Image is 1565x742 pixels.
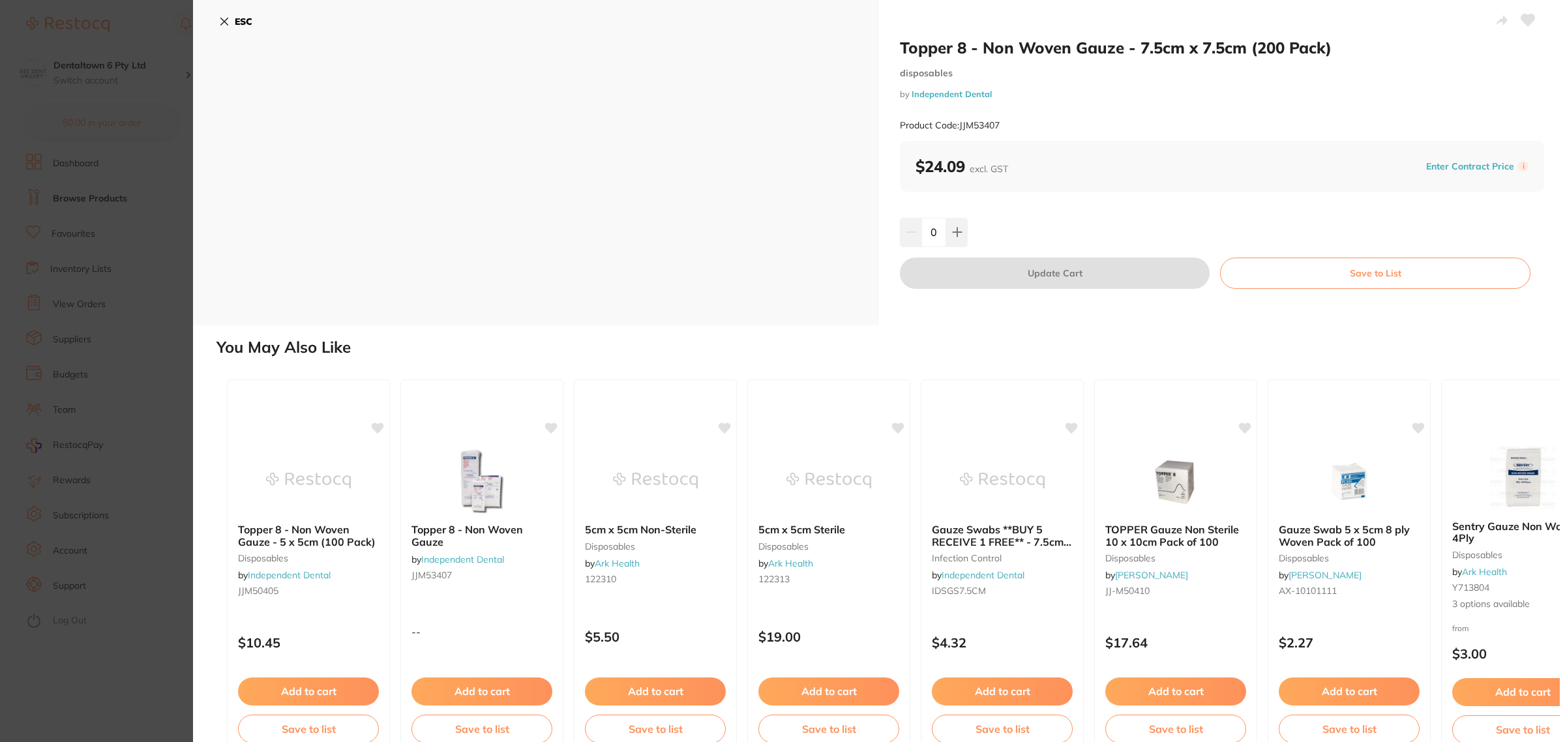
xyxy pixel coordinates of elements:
b: Gauze Swabs **BUY 5 RECEIVE 1 FREE** - 7.5cm x 7.5cm (3” x 3”) [932,524,1073,548]
span: from [1452,623,1469,633]
button: Add to cart [932,677,1073,705]
button: Add to cart [1279,677,1420,705]
a: Independent Dental [912,89,992,99]
img: Topper 8 - Non Woven Gauze [440,448,524,513]
img: 5cm x 5cm Non-Sterile [613,448,698,513]
b: 5cm x 5cm Sterile [758,524,899,535]
img: TOPPER Gauze Non Sterile 10 x 10cm Pack of 100 [1133,448,1218,513]
small: disposables [585,541,726,552]
a: Independent Dental [942,569,1024,581]
small: disposables [1279,553,1420,563]
b: Gauze Swab 5 x 5cm 8 ply Woven Pack of 100 [1279,524,1420,548]
small: infection control [932,553,1073,563]
button: Add to cart [411,677,552,705]
small: JJ-M50410 [1105,586,1246,596]
b: Topper 8 - Non Woven Gauze - 5 x 5cm (100 Pack) [238,524,379,548]
button: Add to cart [238,677,379,705]
img: Topper 8 - Non Woven Gauze - 5 x 5cm (100 Pack) [266,448,351,513]
a: Ark Health [1462,566,1507,578]
b: 5cm x 5cm Non-Sterile [585,524,726,535]
div: -- [401,626,563,638]
b: Topper 8 - Non Woven Gauze [411,524,552,548]
h2: You May Also Like [216,338,1560,357]
small: 122310 [585,574,726,584]
a: [PERSON_NAME] [1115,569,1188,581]
span: by [1452,566,1507,578]
span: excl. GST [970,163,1008,175]
small: AX-10101111 [1279,586,1420,596]
span: by [411,554,504,565]
span: by [238,569,331,581]
p: $2.27 [1279,635,1420,650]
label: i [1518,161,1528,171]
span: by [585,557,640,569]
b: TOPPER Gauze Non Sterile 10 x 10cm Pack of 100 [1105,524,1246,548]
a: Independent Dental [248,569,331,581]
button: Add to cart [758,677,899,705]
h2: Topper 8 - Non Woven Gauze - 7.5cm x 7.5cm (200 Pack) [900,38,1544,57]
img: 5cm x 5cm Sterile [786,448,871,513]
small: disposables [900,68,1544,79]
small: disposables [238,553,379,563]
b: ESC [235,16,252,27]
small: JJM50405 [238,586,379,596]
button: Add to cart [585,677,726,705]
button: Save to List [1220,258,1530,289]
small: disposables [1105,553,1246,563]
p: $4.32 [932,635,1073,650]
button: Enter Contract Price [1422,160,1518,173]
small: JJM53407 [411,570,552,580]
p: $19.00 [758,629,899,644]
p: $10.45 [238,635,379,650]
span: by [758,557,813,569]
small: IDSGS7.5CM [932,586,1073,596]
button: Update Cart [900,258,1210,289]
p: $17.64 [1105,635,1246,650]
button: ESC [219,10,252,33]
small: Product Code: JJM53407 [900,120,1000,131]
span: by [1279,569,1362,581]
button: Add to cart [1105,677,1246,705]
a: Ark Health [595,557,640,569]
span: by [1105,569,1188,581]
a: [PERSON_NAME] [1289,569,1362,581]
span: by [932,569,1024,581]
small: 122313 [758,574,899,584]
img: Sentry Gauze Non Woven 4Ply [1480,445,1565,510]
a: Ark Health [768,557,813,569]
small: by [900,89,1544,99]
img: Gauze Swabs **BUY 5 RECEIVE 1 FREE** - 7.5cm x 7.5cm (3” x 3”) [960,448,1045,513]
b: $24.09 [916,156,1008,176]
a: Independent Dental [421,554,504,565]
img: Gauze Swab 5 x 5cm 8 ply Woven Pack of 100 [1307,448,1392,513]
p: $5.50 [585,629,726,644]
small: disposables [758,541,899,552]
